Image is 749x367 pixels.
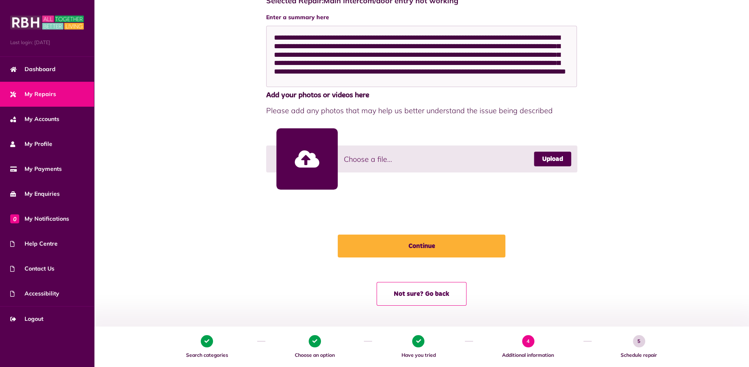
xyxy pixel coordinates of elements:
span: My Payments [10,165,62,173]
span: Add your photos or videos here [266,90,577,101]
span: Dashboard [10,65,56,74]
span: Choose a file... [344,154,392,165]
span: Choose an option [269,351,360,359]
span: My Enquiries [10,190,60,198]
span: 4 [522,335,534,347]
span: Have you tried [376,351,461,359]
span: Logout [10,315,43,323]
span: 3 [412,335,424,347]
span: Schedule repair [596,351,682,359]
span: My Notifications [10,215,69,223]
button: Not sure? Go back [377,282,466,306]
a: Upload [534,152,571,166]
span: Additional information [477,351,579,359]
span: Accessibility [10,289,59,298]
span: 1 [201,335,213,347]
span: 5 [633,335,645,347]
span: My Profile [10,140,52,148]
span: Contact Us [10,264,54,273]
span: Help Centre [10,239,58,248]
span: Please add any photos that may help us better understand the issue being described [266,105,577,116]
img: MyRBH [10,14,84,31]
button: Continue [338,235,505,257]
span: Search categories [161,351,253,359]
span: 2 [309,335,321,347]
span: My Accounts [10,115,59,123]
span: 0 [10,214,19,223]
span: Last login: [DATE] [10,39,84,46]
span: My Repairs [10,90,56,98]
label: Enter a summary here [266,13,577,22]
